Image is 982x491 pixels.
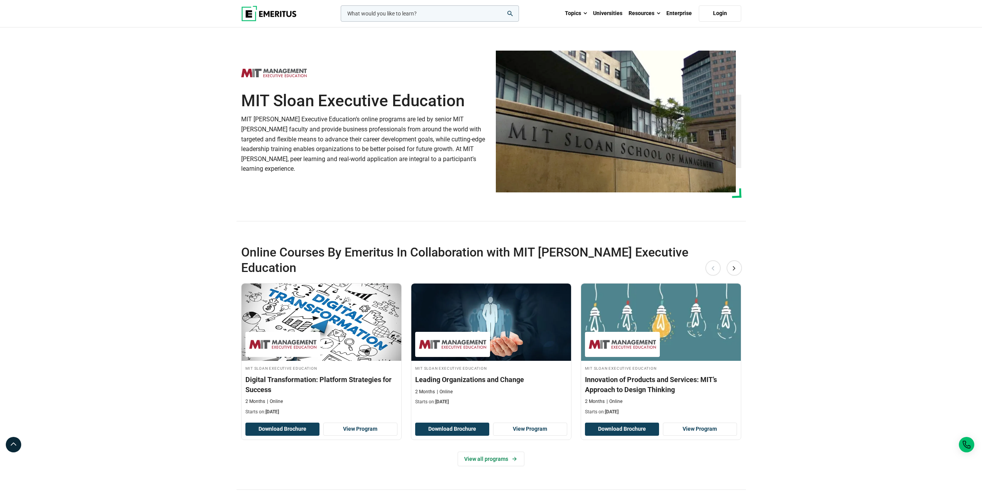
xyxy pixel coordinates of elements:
img: MIT Sloan Executive Education [589,336,656,353]
span: [DATE] [605,409,619,415]
input: woocommerce-product-search-field-0 [341,5,519,22]
a: View Program [323,423,397,436]
h4: MIT Sloan Executive Education [415,365,567,371]
p: Online [607,398,622,405]
img: MIT Sloan Executive Education [249,336,316,353]
h3: Innovation of Products and Services: MIT’s Approach to Design Thinking [585,375,737,394]
p: Online [437,389,453,395]
p: 2 Months [415,389,435,395]
span: [DATE] [265,409,279,415]
span: [DATE] [435,399,449,404]
p: MIT [PERSON_NAME] Executive Education’s online programs are led by senior MIT [PERSON_NAME] facul... [241,114,487,174]
img: Leading Organizations and Change | Online Business Management Course [411,284,571,361]
button: Download Brochure [415,423,489,436]
img: Innovation of Products and Services: MIT’s Approach to Design Thinking | Online Product Design an... [581,284,741,361]
button: Previous [705,260,721,275]
h4: MIT Sloan Executive Education [245,365,397,371]
img: MIT Sloan Executive Education [241,65,307,82]
h3: Digital Transformation: Platform Strategies for Success [245,375,397,394]
p: 2 Months [245,398,265,405]
p: 2 Months [585,398,605,405]
a: Digital Transformation Course by MIT Sloan Executive Education - August 21, 2025 MIT Sloan Execut... [242,284,401,419]
p: Online [267,398,283,405]
p: Starts on: [415,399,567,405]
h4: MIT Sloan Executive Education [585,365,737,371]
h3: Leading Organizations and Change [415,375,567,384]
a: View all programs [458,452,524,466]
button: Download Brochure [245,423,319,436]
a: Login [699,5,741,22]
a: Product Design and Innovation Course by MIT Sloan Executive Education - September 4, 2025 MIT Slo... [581,284,741,419]
img: MIT Sloan Executive Education [419,336,486,353]
button: Download Brochure [585,423,659,436]
img: Digital Transformation: Platform Strategies for Success | Online Digital Transformation Course [242,284,401,361]
button: Next [727,260,742,275]
a: View Program [663,423,737,436]
a: View Program [493,423,567,436]
h2: Online Courses By Emeritus In Collaboration with MIT [PERSON_NAME] Executive Education [241,245,691,275]
p: Starts on: [585,409,737,415]
p: Starts on: [245,409,397,415]
img: MIT Sloan Executive Education [496,51,736,192]
a: Business Management Course by MIT Sloan Executive Education - September 4, 2025 MIT Sloan Executi... [411,284,571,409]
h1: MIT Sloan Executive Education [241,91,487,110]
